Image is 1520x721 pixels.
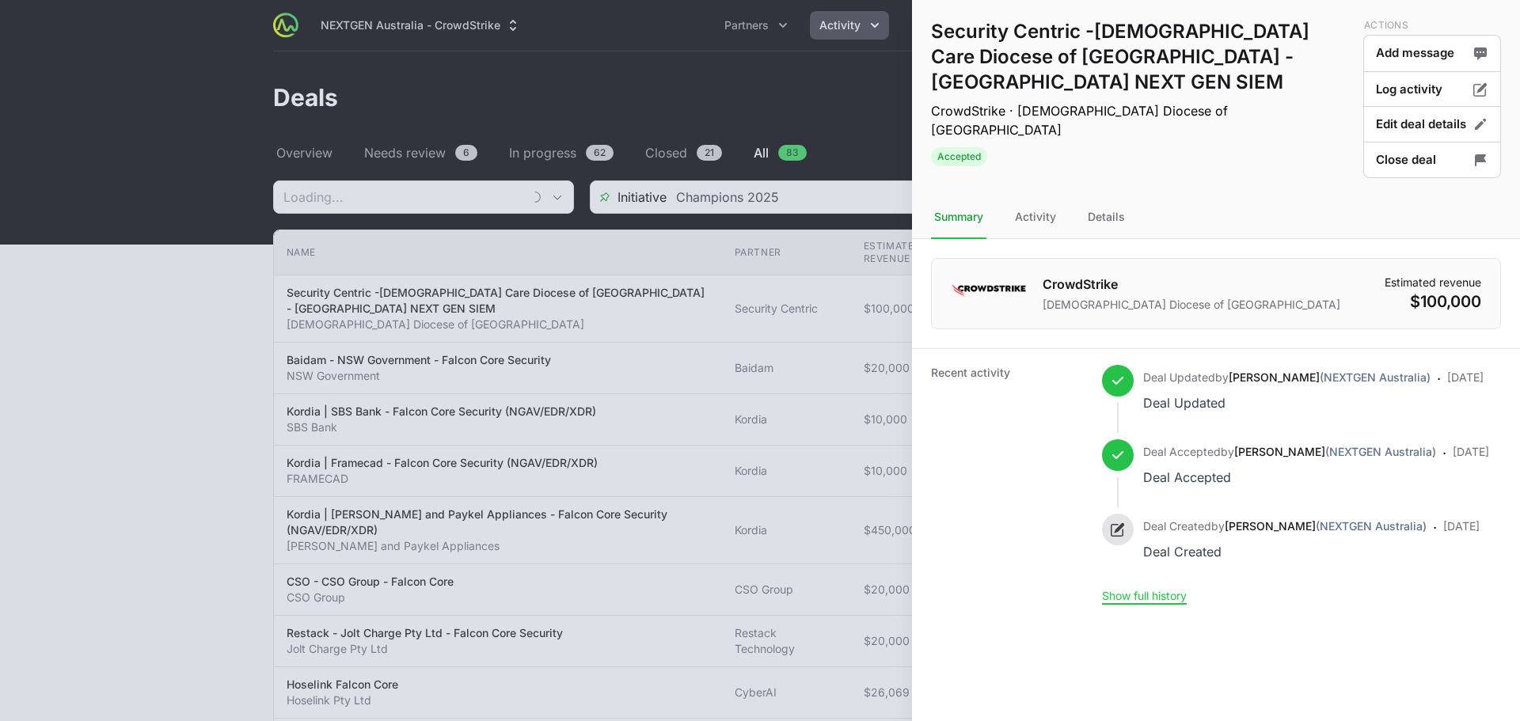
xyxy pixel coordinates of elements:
span: (NEXTGEN Australia) [1320,370,1431,384]
div: Deal Accepted [1143,466,1436,488]
span: Deal Created [1143,519,1211,533]
dd: $100,000 [1385,290,1481,313]
img: CrowdStrike [951,275,1027,306]
div: Details [1085,196,1128,239]
span: Deal Updated [1143,370,1215,384]
div: Summary [931,196,986,239]
nav: Tabs [912,196,1520,239]
span: · [1433,517,1437,563]
span: (NEXTGEN Australia) [1325,445,1436,458]
time: [DATE] [1453,445,1489,458]
button: Close deal [1363,142,1501,179]
div: Deal Updated [1143,392,1431,414]
span: · [1442,442,1446,488]
button: Log activity [1363,71,1501,108]
a: [PERSON_NAME](NEXTGEN Australia) [1234,445,1436,458]
p: by [1143,518,1427,534]
div: Deal actions [1363,19,1501,177]
h1: CrowdStrike [1043,275,1340,294]
h1: Security Centric -[DEMOGRAPHIC_DATA] Care Diocese of [GEOGRAPHIC_DATA] - [GEOGRAPHIC_DATA] NEXT G... [931,19,1357,95]
p: [DEMOGRAPHIC_DATA] Diocese of [GEOGRAPHIC_DATA] [1043,297,1340,313]
button: Add message [1363,35,1501,72]
p: Actions [1364,19,1501,32]
p: by [1143,370,1431,385]
time: [DATE] [1447,370,1484,384]
time: [DATE] [1443,519,1480,533]
div: Deal Created [1143,541,1427,563]
ul: Activity history timeline [1102,365,1489,588]
div: Activity [1012,196,1059,239]
a: [PERSON_NAME](NEXTGEN Australia) [1225,519,1427,533]
a: [PERSON_NAME](NEXTGEN Australia) [1229,370,1431,384]
p: by [1143,444,1436,460]
span: (NEXTGEN Australia) [1316,519,1427,533]
dt: Recent activity [931,365,1083,604]
button: Show full history [1102,589,1187,603]
button: Edit deal details [1363,106,1501,143]
span: Deal Accepted [1143,445,1221,458]
dt: Estimated revenue [1385,275,1481,290]
span: · [1437,368,1441,414]
p: CrowdStrike · [DEMOGRAPHIC_DATA] Diocese of [GEOGRAPHIC_DATA] [931,101,1357,139]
